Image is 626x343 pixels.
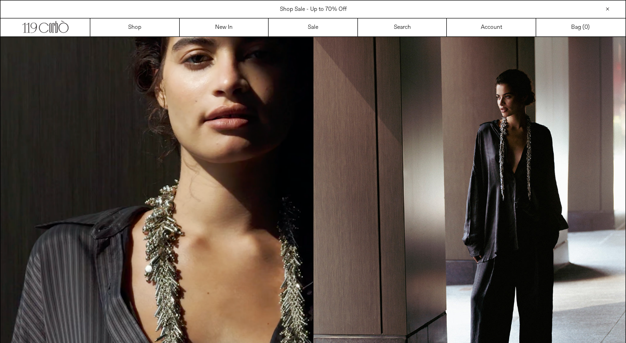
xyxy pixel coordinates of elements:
a: New In [180,18,269,36]
a: Account [447,18,536,36]
a: Bag () [536,18,626,36]
a: Shop [90,18,180,36]
span: ) [584,23,590,32]
a: Sale [269,18,358,36]
span: 0 [584,24,588,31]
a: Search [358,18,447,36]
a: Shop Sale - Up to 70% Off [280,6,347,13]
